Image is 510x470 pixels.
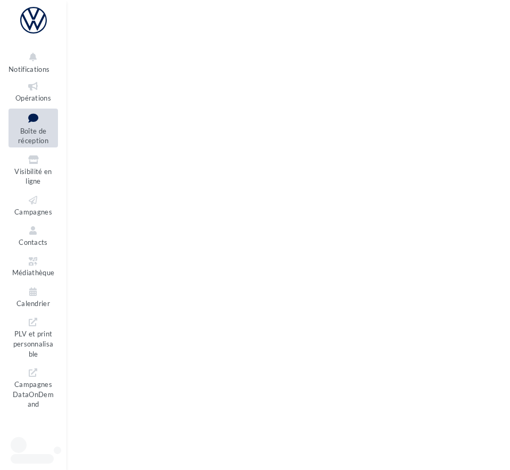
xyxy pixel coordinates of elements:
[13,378,54,408] span: Campagnes DataOnDemand
[9,109,58,147] a: Boîte de réception
[16,299,50,308] span: Calendrier
[14,208,52,216] span: Campagnes
[15,94,51,102] span: Opérations
[9,365,58,411] a: Campagnes DataOnDemand
[9,284,58,310] a: Calendrier
[9,314,58,360] a: PLV et print personnalisable
[9,78,58,104] a: Opérations
[14,167,52,186] span: Visibilité en ligne
[9,192,58,218] a: Campagnes
[9,253,58,279] a: Médiathèque
[9,222,58,249] a: Contacts
[18,127,48,145] span: Boîte de réception
[13,327,54,358] span: PLV et print personnalisable
[9,65,49,73] span: Notifications
[9,152,58,188] a: Visibilité en ligne
[12,269,55,277] span: Médiathèque
[19,238,48,246] span: Contacts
